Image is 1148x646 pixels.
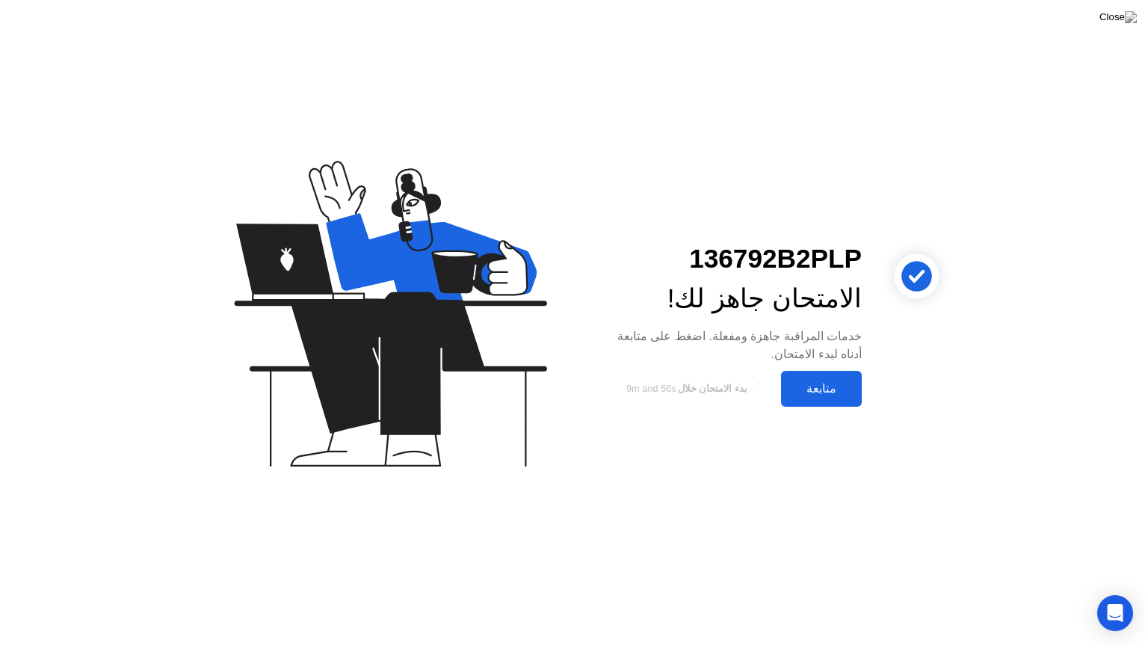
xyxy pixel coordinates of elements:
button: متابعة [781,371,862,407]
div: 136792B2PLP [598,239,862,279]
div: متابعة [786,381,857,396]
img: Close [1099,11,1137,23]
button: بدء الامتحان خلال9m and 56s [598,375,774,403]
div: خدمات المراقبة جاهزة ومفعلة. اضغط على متابعة أدناه لبدء الامتحان. [598,327,862,363]
span: 9m and 56s [626,383,676,394]
div: الامتحان جاهز لك! [598,279,862,319]
div: Open Intercom Messenger [1097,595,1133,631]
